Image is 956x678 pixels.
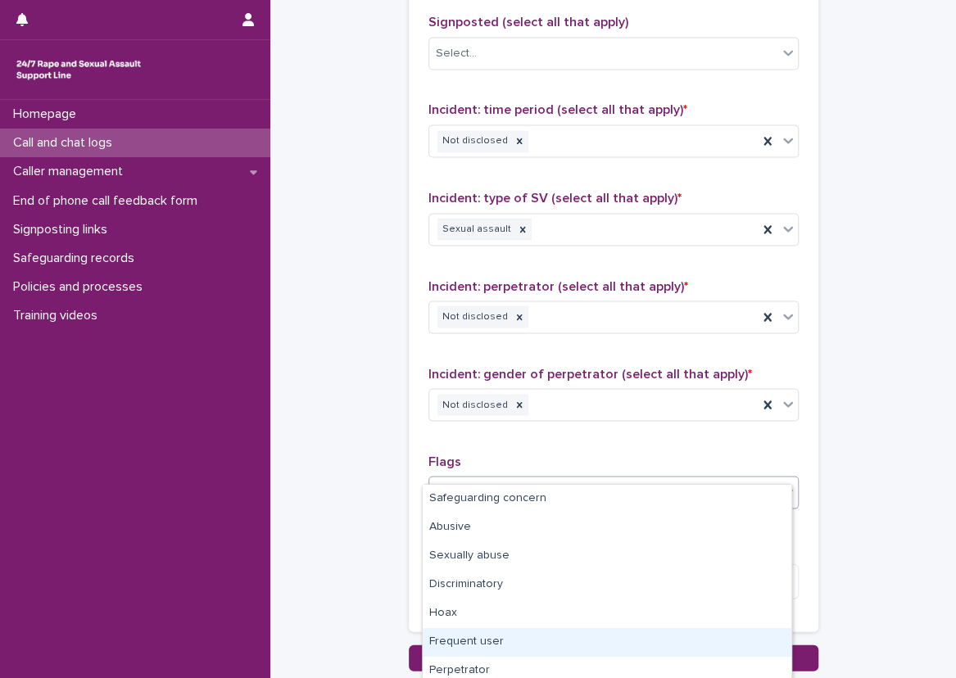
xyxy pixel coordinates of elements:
p: Training videos [7,308,111,323]
p: Call and chat logs [7,135,125,151]
span: Incident: type of SV (select all that apply) [428,191,682,204]
p: End of phone call feedback form [7,193,211,209]
span: Incident: gender of perpetrator (select all that apply) [428,367,752,380]
div: Not disclosed [437,130,510,152]
p: Safeguarding records [7,251,147,266]
img: rhQMoQhaT3yELyF149Cw [13,53,144,86]
div: Select... [436,45,477,62]
p: Caller management [7,164,136,179]
span: Incident: perpetrator (select all that apply) [428,279,688,292]
div: Safeguarding concern [423,485,791,513]
button: Save [409,644,818,671]
div: Sexual assault [437,218,514,240]
span: Flags [428,454,461,468]
p: Homepage [7,106,89,122]
div: Hoax [423,599,791,628]
div: Abusive [423,513,791,542]
p: Policies and processes [7,279,156,295]
div: Sexually abuse [423,542,791,571]
p: Signposting links [7,222,120,237]
div: Not disclosed [437,394,510,416]
div: Discriminatory [423,571,791,599]
span: Signposted (select all that apply) [428,16,628,29]
span: Incident: time period (select all that apply) [428,103,687,116]
div: Not disclosed [437,305,510,328]
div: Frequent user [423,628,791,657]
